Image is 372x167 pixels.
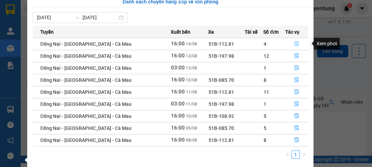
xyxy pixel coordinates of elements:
[186,126,197,131] span: 09/08
[74,15,80,20] span: swap-right
[283,151,291,159] li: Previous Page
[314,38,340,49] div: Xem phơi
[209,137,234,143] span: 51B-112.81
[285,135,308,146] button: file-done
[40,41,131,47] span: Đồng Nai - [GEOGRAPHIC_DATA] - Cà Mau
[40,65,131,71] span: Đồng Nai - [GEOGRAPHIC_DATA] - Cà Mau
[294,65,299,71] span: file-done
[285,28,299,36] span: Tác vụ
[171,125,185,131] span: 16:00
[300,151,308,159] li: Next Page
[294,89,299,95] span: file-done
[302,152,306,156] span: right
[171,89,185,95] span: 16:00
[171,41,185,47] span: 16:00
[209,125,234,131] span: 51B-085.70
[285,38,308,49] button: file-done
[40,89,131,95] span: Đồng Nai - [GEOGRAPHIC_DATA] - Cà Mau
[285,111,308,122] button: file-done
[40,77,131,83] span: Đồng Nai - [GEOGRAPHIC_DATA] - Cà Mau
[285,123,308,134] button: file-done
[171,113,185,119] span: 16:00
[285,75,308,86] button: file-done
[171,28,190,36] span: Xuất bến
[285,63,308,74] button: file-done
[292,151,299,158] a: 1
[264,41,266,47] span: 4
[283,151,291,159] button: left
[171,77,185,83] span: 16:00
[264,53,269,59] span: 12
[294,125,299,131] span: file-done
[209,41,234,47] span: 51B-112.81
[171,101,185,107] span: 03:00
[294,41,299,47] span: file-done
[245,28,258,36] span: Tài xế
[37,14,72,21] input: Từ ngày
[83,14,117,21] input: Đến ngày
[40,113,131,119] span: Đồng Nai - [GEOGRAPHIC_DATA] - Cà Mau
[209,89,234,95] span: 51B-112.81
[171,65,185,71] span: 03:00
[171,137,185,143] span: 16:00
[264,137,266,143] span: 8
[40,125,131,131] span: Đồng Nai - [GEOGRAPHIC_DATA] - Cà Mau
[40,137,131,143] span: Đồng Nai - [GEOGRAPHIC_DATA] - Cà Mau
[186,138,197,143] span: 08/08
[285,99,308,110] button: file-done
[186,42,197,46] span: 14/08
[186,90,197,94] span: 11/08
[40,28,54,36] span: Tuyến
[171,53,185,59] span: 16:00
[209,77,234,83] span: 51B-085.70
[209,53,234,59] span: 51B-197.98
[294,53,299,59] span: file-done
[186,66,197,70] span: 13/08
[294,137,299,143] span: file-done
[40,53,131,59] span: Đồng Nai - [GEOGRAPHIC_DATA] - Cà Mau
[264,65,266,71] span: 1
[264,89,269,95] span: 11
[294,101,299,107] span: file-done
[264,125,266,131] span: 5
[74,15,80,20] span: to
[294,77,299,83] span: file-done
[186,78,197,82] span: 12/08
[285,51,308,62] button: file-done
[285,152,289,156] span: left
[186,102,197,107] span: 11/08
[294,113,299,119] span: file-done
[186,114,197,119] span: 10/08
[285,87,308,98] button: file-done
[291,151,300,159] li: 1
[186,54,197,58] span: 13/08
[264,77,266,83] span: 8
[208,28,214,36] span: Xe
[40,101,131,107] span: Đồng Nai - [GEOGRAPHIC_DATA] - Cà Mau
[264,101,266,107] span: 1
[209,101,234,107] span: 51B-197.98
[263,28,279,36] span: Số đơn
[264,113,266,119] span: 5
[300,151,308,159] button: right
[209,113,234,119] span: 51B-108.92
